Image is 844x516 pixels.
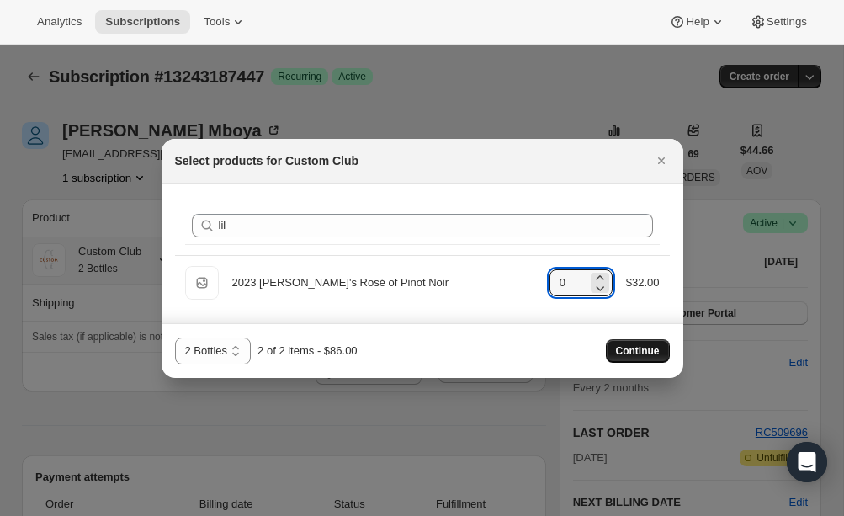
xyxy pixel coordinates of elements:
[194,10,257,34] button: Tools
[626,274,660,291] div: $32.00
[95,10,190,34] button: Subscriptions
[616,344,660,358] span: Continue
[219,214,653,237] input: Search products
[659,10,735,34] button: Help
[257,343,358,359] div: 2 of 2 items - $86.00
[767,15,807,29] span: Settings
[740,10,817,34] button: Settings
[37,15,82,29] span: Analytics
[105,15,180,29] span: Subscriptions
[232,274,536,291] div: 2023 [PERSON_NAME]'s Rosé of Pinot Noir
[650,149,673,173] button: Close
[686,15,709,29] span: Help
[787,442,827,482] div: Open Intercom Messenger
[175,152,359,169] h2: Select products for Custom Club
[204,15,230,29] span: Tools
[606,339,670,363] button: Continue
[27,10,92,34] button: Analytics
